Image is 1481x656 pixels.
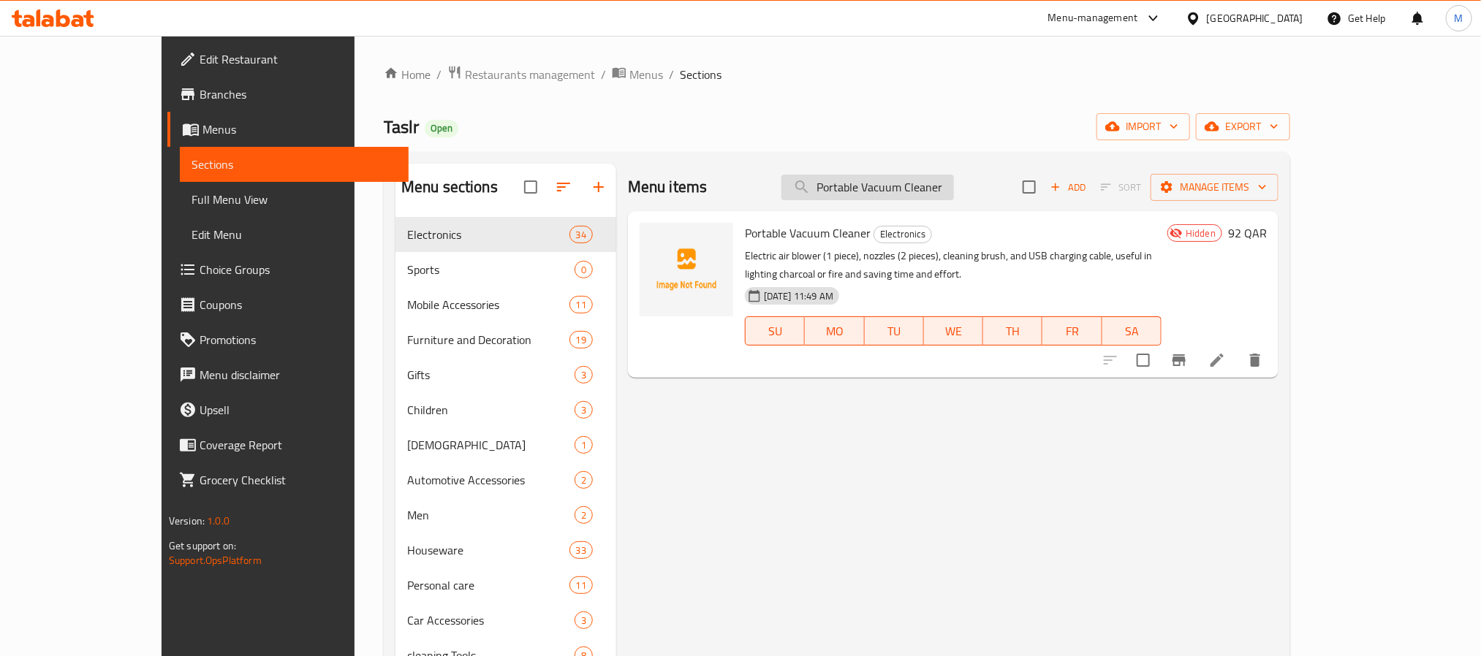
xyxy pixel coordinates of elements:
a: Menus [167,112,409,147]
div: Personal care11 [395,568,616,603]
button: SU [745,316,805,346]
a: Edit menu item [1208,351,1226,369]
span: Sort sections [546,169,581,205]
a: Full Menu View [180,182,409,217]
span: TU [871,321,918,342]
button: export [1196,113,1290,140]
div: Furniture and Decoration19 [395,322,616,357]
span: 11 [570,579,592,592]
span: SA [1108,321,1156,342]
div: Children [407,401,575,419]
a: Restaurants management [447,65,595,84]
span: Manage items [1162,178,1267,197]
button: delete [1238,343,1273,378]
span: Furniture and Decoration [407,331,569,348]
span: 0 [575,263,592,277]
a: Edit Restaurant [167,42,409,77]
span: 11 [570,298,592,312]
div: Mobile Accessories11 [395,287,616,322]
div: Houseware [407,541,569,559]
span: Portable Vacuum Cleaner [745,222,871,244]
li: / [669,66,674,83]
nav: breadcrumb [384,65,1290,84]
div: [GEOGRAPHIC_DATA] [1207,10,1303,26]
button: MO [805,316,864,346]
h6: 92 QAR [1228,223,1267,243]
button: TU [865,316,924,346]
span: M [1455,10,1463,26]
img: Portable Vacuum Cleaner [640,223,733,316]
div: Electronics34 [395,217,616,252]
input: search [781,175,954,200]
span: 1.0.0 [207,511,230,530]
span: [DEMOGRAPHIC_DATA] [407,436,575,454]
span: Restaurants management [465,66,595,83]
span: Grocery Checklist [200,471,397,489]
a: Support.OpsPlatform [169,551,262,570]
a: Choice Groups [167,252,409,287]
a: Sections [180,147,409,182]
span: Automotive Accessories [407,471,575,489]
div: items [575,506,593,524]
span: Menus [629,66,663,83]
div: items [575,366,593,384]
div: items [569,226,593,243]
div: items [575,436,593,454]
div: Open [425,120,458,137]
a: Menus [612,65,663,84]
span: [DATE] 11:49 AM [758,289,839,303]
a: Promotions [167,322,409,357]
li: / [601,66,606,83]
div: items [575,471,593,489]
span: Choice Groups [200,261,397,278]
span: Men [407,506,575,524]
span: Upsell [200,401,397,419]
a: Upsell [167,392,409,427]
span: Add [1048,179,1088,196]
li: / [436,66,442,83]
div: Gifts3 [395,357,616,392]
span: 3 [575,403,592,417]
span: Sections [680,66,721,83]
div: items [575,401,593,419]
span: Car Accessories [407,611,575,629]
span: Gifts [407,366,575,384]
div: Automotive Accessories2 [395,462,616,497]
span: Select to update [1128,345,1159,375]
span: Mobile Accessories [407,296,569,313]
span: Personal care [407,576,569,594]
div: items [569,576,593,594]
span: Promotions [200,331,397,348]
span: 2 [575,473,592,487]
a: Grocery Checklist [167,462,409,497]
span: 33 [570,544,592,557]
div: Sports0 [395,252,616,287]
span: Electronics [407,226,569,243]
span: Branches [200,85,397,103]
span: Taslr [384,110,419,143]
div: items [575,261,593,278]
button: FR [1042,316,1102,346]
span: 34 [570,228,592,242]
span: Sections [192,156,397,173]
span: Open [425,122,458,134]
button: TH [983,316,1042,346]
span: WE [930,321,977,342]
span: MO [811,321,858,342]
button: Add section [581,169,616,205]
div: Car Accessories3 [395,603,616,638]
h2: Menu items [628,176,708,198]
button: WE [924,316,983,346]
div: Children3 [395,392,616,427]
span: Select all sections [515,172,546,202]
div: [DEMOGRAPHIC_DATA]1 [395,427,616,462]
span: 1 [575,438,592,452]
span: SU [751,321,799,342]
a: Branches [167,77,409,112]
h2: Menu sections [401,176,498,198]
span: Version: [169,511,205,530]
span: Sports [407,261,575,278]
span: FR [1048,321,1096,342]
